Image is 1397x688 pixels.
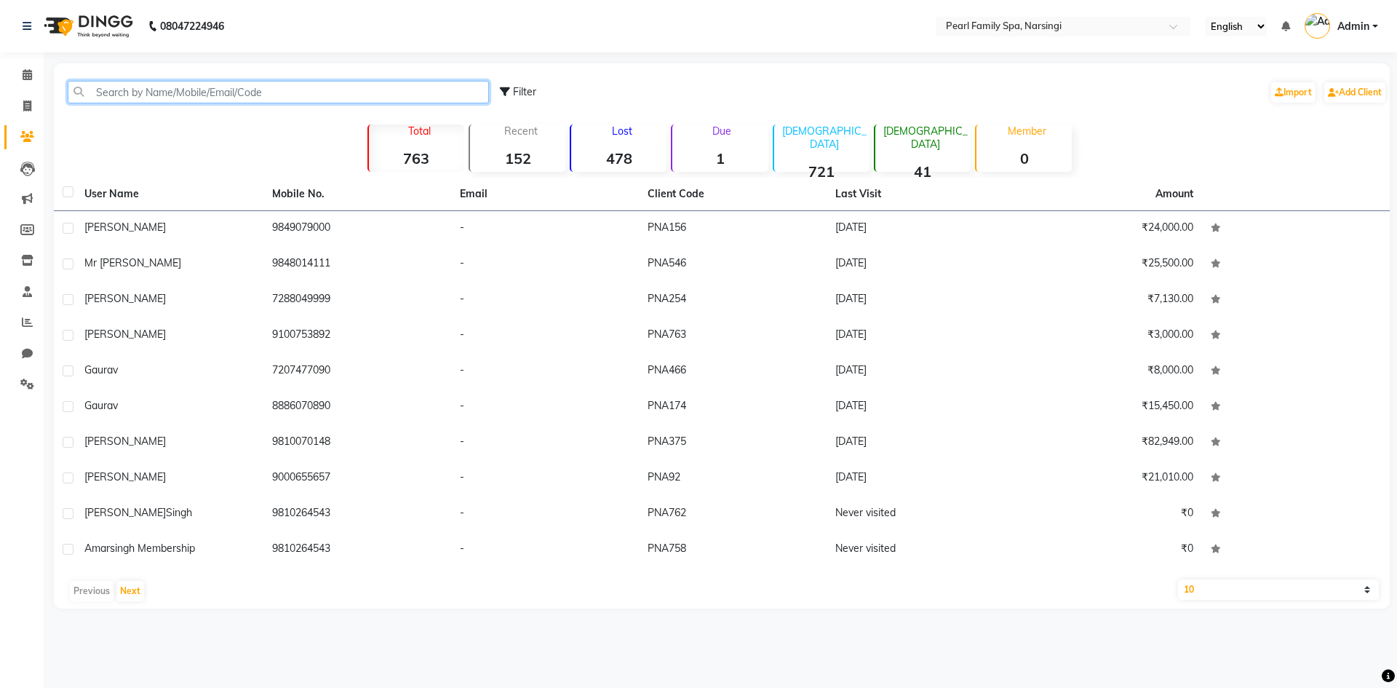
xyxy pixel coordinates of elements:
p: [DEMOGRAPHIC_DATA] [881,124,971,151]
button: Next [116,581,144,601]
td: PNA174 [639,390,827,425]
td: - [451,318,639,354]
p: [DEMOGRAPHIC_DATA] [780,124,869,151]
td: ₹25,500.00 [1014,247,1202,282]
td: 7288049999 [263,282,451,318]
td: PNA762 [639,497,827,532]
td: PNA466 [639,354,827,390]
th: Last Visit [827,178,1014,211]
td: 8886070890 [263,390,451,425]
th: Email [451,178,639,211]
span: [PERSON_NAME] [84,221,166,234]
td: ₹0 [1014,532,1202,568]
td: 9000655657 [263,461,451,497]
td: ₹0 [1014,497,1202,532]
td: Never visited [827,497,1014,532]
td: 9848014111 [263,247,451,282]
strong: 1 [672,149,768,167]
img: Admin [1305,13,1330,39]
td: - [451,532,639,568]
p: Member [982,124,1072,138]
td: 9810070148 [263,425,451,461]
img: logo [37,6,137,47]
td: PNA758 [639,532,827,568]
td: 7207477090 [263,354,451,390]
td: ₹7,130.00 [1014,282,1202,318]
td: PNA156 [639,211,827,247]
input: Search by Name/Mobile/Email/Code [68,81,489,103]
td: 9100753892 [263,318,451,354]
td: Never visited [827,532,1014,568]
span: singh [166,506,192,519]
td: [DATE] [827,390,1014,425]
span: [PERSON_NAME] [84,328,166,341]
td: [DATE] [827,461,1014,497]
td: PNA254 [639,282,827,318]
td: [DATE] [827,425,1014,461]
td: [DATE] [827,318,1014,354]
td: - [451,211,639,247]
span: singh membership [110,542,195,555]
span: Filter [513,85,536,98]
span: Admin [1337,19,1369,34]
span: gaurav [84,363,118,376]
td: - [451,247,639,282]
strong: 152 [470,149,565,167]
td: 9810264543 [263,497,451,532]
td: ₹82,949.00 [1014,425,1202,461]
th: User Name [76,178,263,211]
strong: 41 [875,162,971,181]
strong: 721 [774,162,869,181]
td: 9849079000 [263,211,451,247]
td: PNA546 [639,247,827,282]
a: Import [1271,82,1316,103]
strong: 0 [976,149,1072,167]
span: [PERSON_NAME] [84,470,166,483]
p: Lost [577,124,666,138]
td: ₹24,000.00 [1014,211,1202,247]
span: amar [84,542,110,555]
span: gaurav [84,399,118,412]
b: 08047224946 [160,6,224,47]
p: Total [375,124,464,138]
td: PNA763 [639,318,827,354]
td: ₹3,000.00 [1014,318,1202,354]
td: - [451,497,639,532]
td: [DATE] [827,354,1014,390]
th: Amount [1147,178,1202,210]
td: ₹15,450.00 [1014,390,1202,425]
span: [PERSON_NAME] [84,292,166,305]
span: [PERSON_NAME] [84,435,166,448]
td: ₹8,000.00 [1014,354,1202,390]
p: Recent [476,124,565,138]
td: PNA375 [639,425,827,461]
td: [DATE] [827,247,1014,282]
td: 9810264543 [263,532,451,568]
th: Client Code [639,178,827,211]
strong: 478 [571,149,666,167]
td: - [451,425,639,461]
td: - [451,461,639,497]
td: [DATE] [827,282,1014,318]
span: [PERSON_NAME] [84,506,166,519]
span: Mr [PERSON_NAME] [84,256,181,269]
strong: 763 [369,149,464,167]
a: Add Client [1324,82,1385,103]
td: - [451,354,639,390]
td: [DATE] [827,211,1014,247]
th: Mobile No. [263,178,451,211]
td: - [451,282,639,318]
td: - [451,390,639,425]
td: PNA92 [639,461,827,497]
p: Due [675,124,768,138]
td: ₹21,010.00 [1014,461,1202,497]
